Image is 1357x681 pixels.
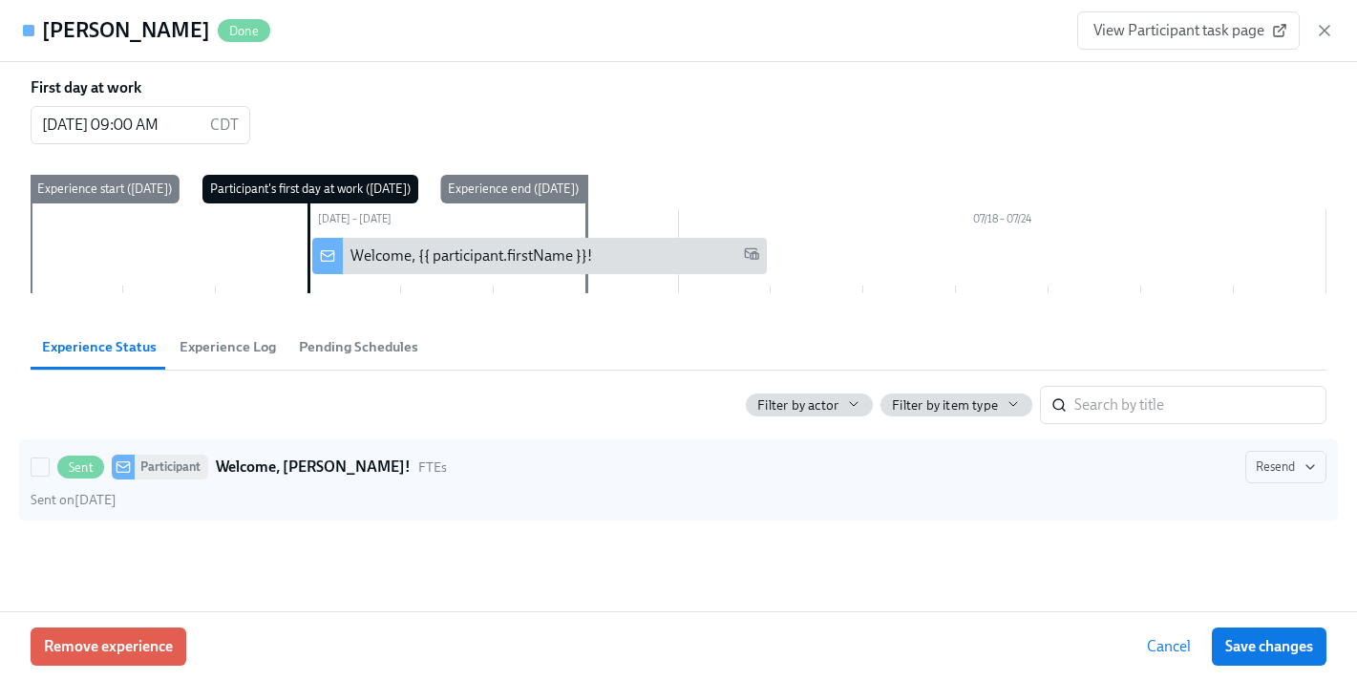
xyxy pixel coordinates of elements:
button: Save changes [1212,628,1326,666]
span: Experience Log [180,336,276,358]
div: Participant's first day at work ([DATE]) [202,175,418,203]
div: Welcome, {{ participant.firstName }}! [350,245,592,266]
span: Work Email [744,245,759,267]
span: Filter by actor [757,396,838,415]
button: SentParticipantWelcome, [PERSON_NAME]!FTEsSent on[DATE] [1245,451,1326,483]
span: Pending Schedules [299,336,418,358]
div: 07/18 – 07/24 [679,209,1327,234]
span: Resend [1256,458,1316,477]
span: Sent [57,460,104,475]
input: Search by title [1074,386,1326,424]
span: This message uses the "FTEs" audience [418,458,447,477]
span: Remove experience [44,637,173,656]
a: View Participant task page [1077,11,1300,50]
strong: Welcome, [PERSON_NAME]! [216,456,411,479]
span: Done [218,24,270,38]
span: Experience Status [42,336,157,358]
label: First day at work [31,77,141,98]
span: Monday, July 14th 2025, 7:01 am [31,492,117,508]
span: View Participant task page [1093,21,1283,40]
button: Cancel [1134,628,1204,666]
p: CDT [210,115,239,136]
div: Experience end ([DATE]) [440,175,586,203]
div: Experience start ([DATE]) [30,175,180,203]
button: Filter by actor [746,394,873,416]
span: Save changes [1225,637,1313,656]
h4: [PERSON_NAME] [42,16,210,45]
button: Remove experience [31,628,186,666]
button: Filter by item type [880,394,1032,416]
div: Participant [135,455,208,479]
span: Cancel [1147,637,1191,656]
span: Filter by item type [892,396,998,415]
